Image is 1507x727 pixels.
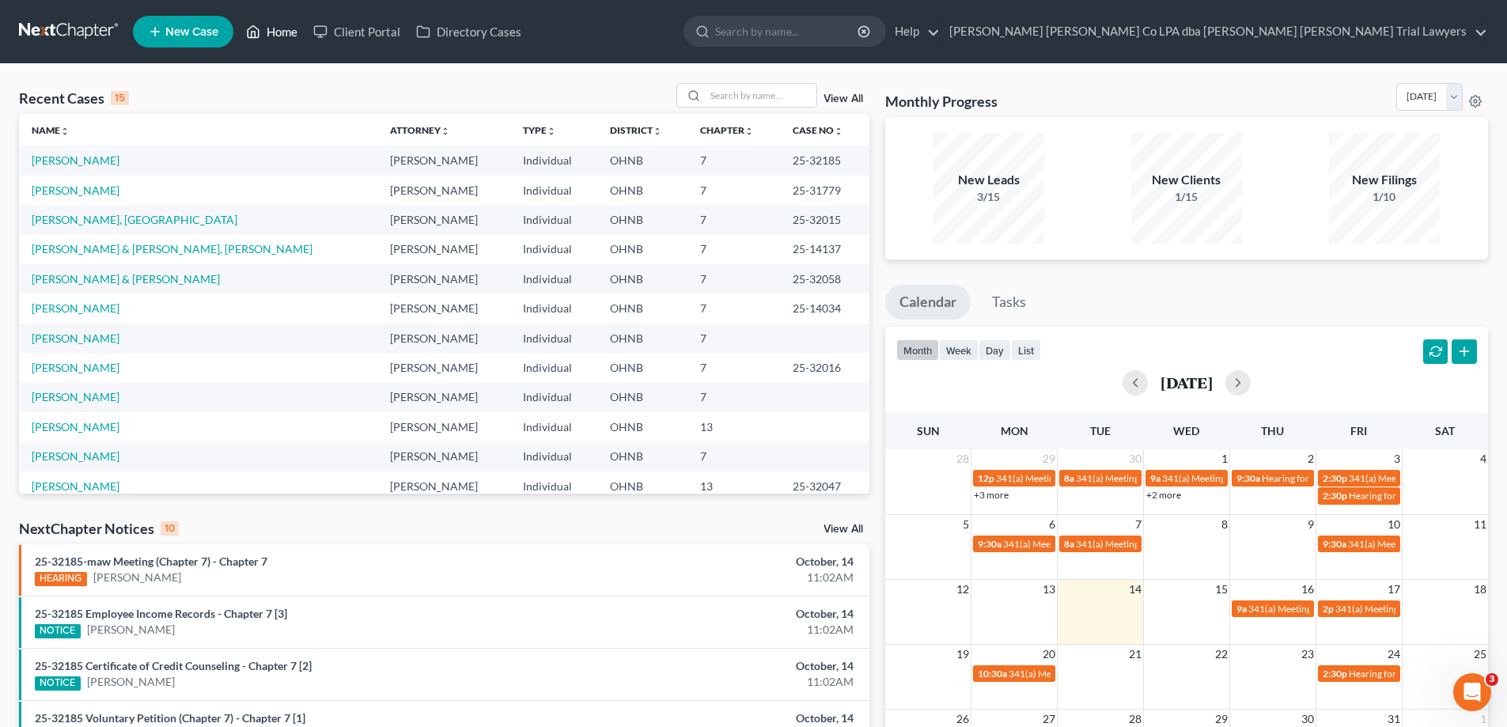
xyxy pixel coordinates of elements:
td: Individual [510,205,597,234]
a: View All [824,524,863,535]
span: 6 [1047,515,1057,534]
td: [PERSON_NAME] [377,235,509,264]
button: list [1011,339,1041,361]
td: 25-14034 [780,293,869,323]
a: Tasks [978,285,1040,320]
a: [PERSON_NAME] [32,331,119,345]
i: unfold_more [653,127,662,136]
div: HEARING [35,572,87,586]
i: unfold_more [834,127,843,136]
td: [PERSON_NAME] [377,324,509,353]
div: 10 [161,521,179,536]
span: 341(a) Meeting for [PERSON_NAME] [1335,603,1489,615]
td: 7 [687,146,780,175]
div: NOTICE [35,624,81,638]
span: 2p [1323,603,1334,615]
a: Directory Cases [408,17,529,46]
span: 9a [1150,472,1161,484]
span: 21 [1127,645,1143,664]
td: Individual [510,264,597,293]
td: 25-32185 [780,146,869,175]
a: Attorneyunfold_more [390,124,450,136]
td: 7 [687,353,780,382]
span: 9 [1306,515,1316,534]
a: 25-32185-maw Meeting (Chapter 7) - Chapter 7 [35,555,267,568]
a: 25-32185 Certificate of Credit Counseling - Chapter 7 [2] [35,659,312,672]
a: [PERSON_NAME] [32,361,119,374]
td: [PERSON_NAME] [377,442,509,471]
td: [PERSON_NAME] [377,293,509,323]
a: [PERSON_NAME] [32,449,119,463]
td: [PERSON_NAME] [377,471,509,501]
td: 25-31779 [780,176,869,205]
td: Individual [510,471,597,501]
span: Tue [1090,424,1111,437]
td: 25-14137 [780,235,869,264]
span: Hearing for [PERSON_NAME] [1349,668,1472,680]
span: 12p [978,472,994,484]
div: October, 14 [591,606,854,622]
span: 10:30a [978,668,1007,680]
span: 341(a) Meeting of Creditors for [PERSON_NAME] & [PERSON_NAME] [1076,538,1365,550]
td: 7 [687,235,780,264]
span: 341(a) Meeting of Creditors for [PERSON_NAME] [1162,472,1367,484]
a: [PERSON_NAME] & [PERSON_NAME] [32,272,220,286]
td: 7 [687,442,780,471]
span: Fri [1350,424,1367,437]
button: day [979,339,1011,361]
div: New Leads [933,171,1044,189]
span: 16 [1300,580,1316,599]
div: 11:02AM [591,674,854,690]
a: [PERSON_NAME], [GEOGRAPHIC_DATA] [32,213,237,226]
td: Individual [510,235,597,264]
a: [PERSON_NAME] [93,570,181,585]
span: 23 [1300,645,1316,664]
td: [PERSON_NAME] [377,353,509,382]
td: OHNB [597,383,688,412]
a: [PERSON_NAME] [32,479,119,493]
span: Sun [917,424,940,437]
td: 13 [687,471,780,501]
span: 9:30a [978,538,1002,550]
div: 15 [111,91,129,105]
input: Search by name... [706,84,816,107]
td: OHNB [597,205,688,234]
span: 17 [1386,580,1402,599]
div: October, 14 [591,554,854,570]
td: 7 [687,293,780,323]
a: Calendar [885,285,971,320]
td: OHNB [597,324,688,353]
span: 4 [1479,449,1488,468]
span: 341(a) Meeting of Creditors for [PERSON_NAME] [996,472,1201,484]
td: Individual [510,146,597,175]
button: week [939,339,979,361]
span: 9:30a [1236,472,1260,484]
span: 2:30p [1323,472,1347,484]
i: unfold_more [60,127,70,136]
span: 22 [1214,645,1229,664]
span: 14 [1127,580,1143,599]
td: OHNB [597,235,688,264]
td: OHNB [597,353,688,382]
td: 13 [687,412,780,441]
a: [PERSON_NAME] [32,420,119,434]
td: 7 [687,176,780,205]
a: 25-32185 Voluntary Petition (Chapter 7) - Chapter 7 [1] [35,711,305,725]
i: unfold_more [744,127,754,136]
span: 24 [1386,645,1402,664]
a: [PERSON_NAME] [PERSON_NAME] Co LPA dba [PERSON_NAME] [PERSON_NAME] Trial Lawyers [941,17,1487,46]
input: Search by name... [715,17,860,46]
td: Individual [510,442,597,471]
td: [PERSON_NAME] [377,205,509,234]
i: unfold_more [441,127,450,136]
td: 7 [687,383,780,412]
div: 1/15 [1131,189,1242,205]
span: 18 [1472,580,1488,599]
span: 20 [1041,645,1057,664]
a: Client Portal [305,17,408,46]
a: [PERSON_NAME] [32,153,119,167]
span: 3 [1392,449,1402,468]
div: New Filings [1329,171,1440,189]
a: Chapterunfold_more [700,124,754,136]
td: OHNB [597,264,688,293]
